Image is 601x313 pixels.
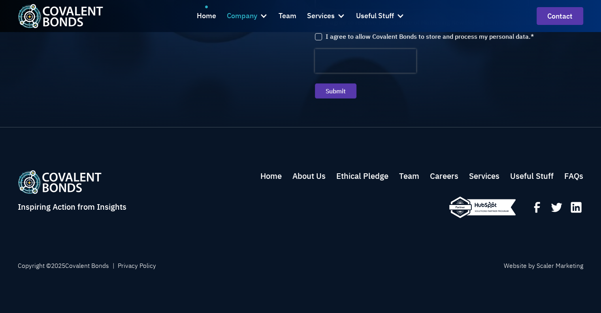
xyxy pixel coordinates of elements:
div: Home [197,10,216,22]
input: I agree to allow Covalent Bonds to store and process my personal data.* [315,33,322,40]
a: about us [292,170,326,182]
a: careers [430,170,458,182]
a: contact [537,7,583,25]
a: Privacy Policy [118,261,156,271]
img: Covalent Bonds White / Teal Logo [18,4,103,28]
a: useful stuff [564,170,583,182]
input: Submit [315,83,356,99]
div: Inspiring Action from Insights [18,201,126,213]
span: 2025 [51,262,65,269]
a: about us [336,170,388,182]
div: Useful Stuff [356,6,405,27]
div: Team [279,10,296,22]
a: home [260,170,282,182]
div: Services [307,10,335,22]
div: | [113,261,114,271]
div: Company [227,10,257,22]
a: home [18,4,103,28]
a: Home [197,6,216,27]
div: Useful Stuff [356,10,394,22]
iframe: reCAPTCHA [315,49,416,73]
p: I agree to allow Covalent Bonds to store and process my personal data. [326,32,531,40]
a: team [399,170,419,182]
a: useful stuff [510,170,554,182]
a: Team [279,6,296,27]
img: Covalent Bonds White / Teal Logo [18,170,102,194]
div: Copyright © Covalent Bonds [18,261,109,271]
a: services [469,170,499,182]
iframe: Chat Widget [483,228,601,313]
div: Company [227,6,268,27]
div: Services [307,6,345,27]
